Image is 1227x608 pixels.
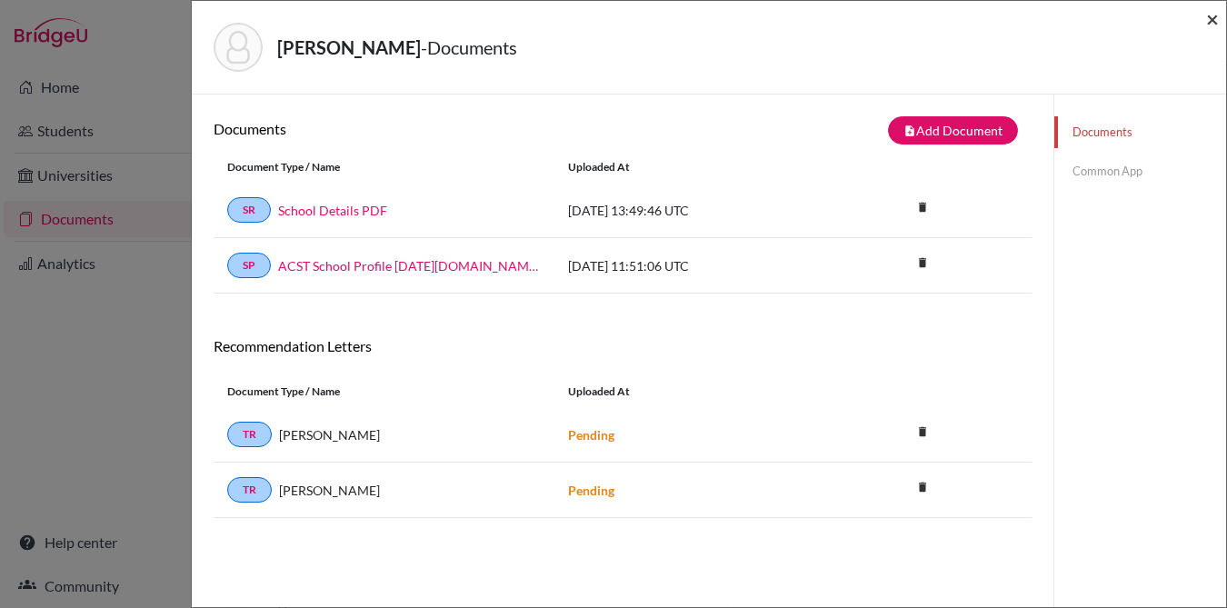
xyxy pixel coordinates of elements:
a: ACST School Profile [DATE][DOMAIN_NAME][DATE]_wide [278,256,541,275]
div: Document Type / Name [214,384,554,400]
strong: [PERSON_NAME] [277,36,421,58]
a: SP [227,253,271,278]
a: delete [909,421,936,445]
button: note_addAdd Document [888,116,1018,145]
button: Close [1206,8,1219,30]
a: Common App [1054,155,1226,187]
a: TR [227,422,272,447]
span: - Documents [421,36,517,58]
a: SR [227,197,271,223]
i: delete [909,194,936,221]
div: Uploaded at [554,384,827,400]
a: delete [909,252,936,276]
span: [PERSON_NAME] [279,481,380,500]
div: [DATE] 13:49:46 UTC [554,201,827,220]
div: [DATE] 11:51:06 UTC [554,256,827,275]
div: Uploaded at [554,159,827,175]
div: Document Type / Name [214,159,554,175]
a: delete [909,476,936,501]
a: TR [227,477,272,503]
i: note_add [903,125,916,137]
strong: Pending [568,427,614,443]
i: delete [909,418,936,445]
i: delete [909,473,936,501]
strong: Pending [568,483,614,498]
span: [PERSON_NAME] [279,425,380,444]
h6: Recommendation Letters [214,337,1032,354]
a: delete [909,196,936,221]
i: delete [909,249,936,276]
a: Documents [1054,116,1226,148]
span: × [1206,5,1219,32]
h6: Documents [214,120,623,137]
a: School Details PDF [278,201,387,220]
